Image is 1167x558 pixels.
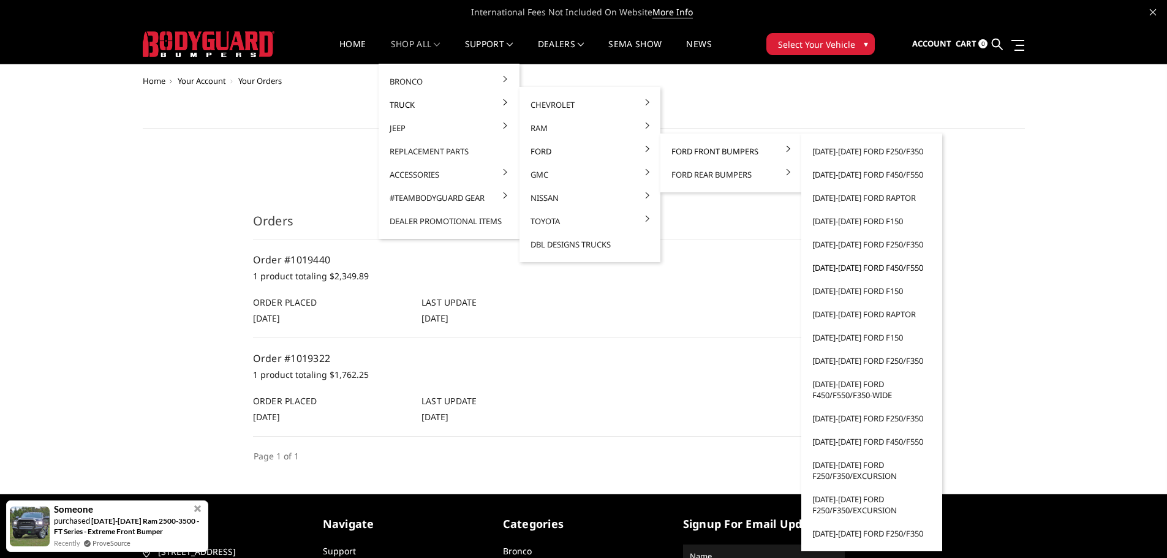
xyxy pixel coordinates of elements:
[503,545,532,557] a: Bronco
[524,140,655,163] a: Ford
[766,33,875,55] button: Select Your Vehicle
[806,163,937,186] a: [DATE]-[DATE] Ford F450/F550
[608,40,662,64] a: SEMA Show
[956,38,976,49] span: Cart
[912,28,951,61] a: Account
[978,39,988,48] span: 0
[806,326,937,349] a: [DATE]-[DATE] Ford F150
[806,209,937,233] a: [DATE]-[DATE] Ford F150
[54,516,199,536] a: [DATE]-[DATE] Ram 2500-3500 - FT Series - Extreme Front Bumper
[686,40,711,64] a: News
[323,545,356,557] a: Support
[253,394,409,407] h6: Order Placed
[383,163,515,186] a: Accessories
[1106,499,1167,558] iframe: Chat Widget
[143,75,165,86] a: Home
[524,163,655,186] a: GMC
[912,38,951,49] span: Account
[339,40,366,64] a: Home
[93,538,130,548] a: ProveSource
[253,449,300,463] li: Page 1 of 1
[683,516,845,532] h5: signup for email updates
[253,296,409,309] h6: Order Placed
[54,538,80,548] span: Recently
[421,394,577,407] h6: Last Update
[421,411,448,423] span: [DATE]
[253,411,280,423] span: [DATE]
[524,186,655,209] a: Nissan
[323,516,485,532] h5: Navigate
[652,6,693,18] a: More Info
[806,349,937,372] a: [DATE]-[DATE] Ford F250/F350
[806,407,937,430] a: [DATE]-[DATE] Ford F250/F350
[54,504,93,515] span: Someone
[806,279,937,303] a: [DATE]-[DATE] Ford F150
[806,488,937,522] a: [DATE]-[DATE] Ford F250/F350/Excursion
[524,209,655,233] a: Toyota
[253,312,280,324] span: [DATE]
[503,516,665,532] h5: Categories
[806,186,937,209] a: [DATE]-[DATE] Ford Raptor
[524,116,655,140] a: Ram
[806,372,937,407] a: [DATE]-[DATE] Ford F450/F550/F350-wide
[956,28,988,61] a: Cart 0
[143,516,304,532] h5: contact
[383,209,515,233] a: Dealer Promotional Items
[383,70,515,93] a: Bronco
[524,233,655,256] a: DBL Designs Trucks
[383,93,515,116] a: Truck
[253,352,331,365] a: Order #1019322
[806,303,937,326] a: [DATE]-[DATE] Ford Raptor
[665,163,796,186] a: Ford Rear Bumpers
[391,40,440,64] a: shop all
[806,430,937,453] a: [DATE]-[DATE] Ford F450/F550
[383,140,515,163] a: Replacement Parts
[10,507,50,546] img: provesource social proof notification image
[778,38,855,51] span: Select Your Vehicle
[806,140,937,163] a: [DATE]-[DATE] Ford F250/F350
[421,312,448,324] span: [DATE]
[253,253,331,266] a: Order #1019440
[178,75,226,86] a: Your Account
[238,75,282,86] span: Your Orders
[421,296,577,309] h6: Last Update
[383,116,515,140] a: Jeep
[143,98,1025,129] h1: Orders
[465,40,513,64] a: Support
[665,140,796,163] a: Ford Front Bumpers
[864,37,868,50] span: ▾
[806,233,937,256] a: [DATE]-[DATE] Ford F250/F350
[806,522,937,545] a: [DATE]-[DATE] Ford F250/F350
[538,40,584,64] a: Dealers
[54,516,90,526] span: purchased
[253,269,915,284] p: 1 product totaling $2,349.89
[253,368,915,382] p: 1 product totaling $1,762.25
[383,186,515,209] a: #TeamBodyguard Gear
[806,453,937,488] a: [DATE]-[DATE] Ford F250/F350/Excursion
[806,256,937,279] a: [DATE]-[DATE] Ford F450/F550
[253,212,915,239] h3: Orders
[524,93,655,116] a: Chevrolet
[143,31,274,57] img: BODYGUARD BUMPERS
